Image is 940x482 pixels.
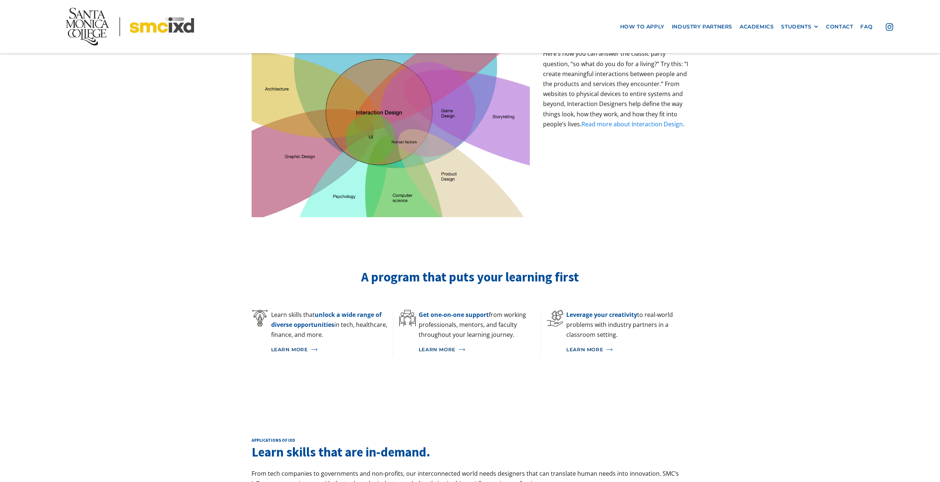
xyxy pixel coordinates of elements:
span: Get one-on-one support [419,311,489,319]
div: STUDENTS [781,23,811,30]
div: Learn More [566,347,603,353]
a: Read more about Interaction Design [581,120,683,128]
div: Learn More [419,347,456,353]
h2: A program that puts your learning first [252,269,689,286]
p: Here’s how you can answer the classic party question, “so what do you do for a living?” Try this:... [543,49,688,129]
a: Learn More [419,343,540,356]
a: industry partners [668,20,736,33]
a: Learn More [566,343,688,356]
h2: Applications of ixd [252,437,689,443]
div: STUDENTS [781,23,819,30]
img: icon - instagram [886,23,893,30]
a: faq [857,20,876,33]
img: venn diagram showing how your career can be built from the IxD Bachelor's Degree and your interes... [252,28,530,217]
a: Learn More [271,343,393,356]
p: to real-world problems with industry partners in a classroom setting. [566,310,688,340]
a: Academics [736,20,777,33]
div: Learn More [271,347,308,353]
h3: Learn skills that are in-demand. [252,443,689,461]
a: how to apply [616,20,668,33]
span: Leverage your creativity [566,311,637,319]
p: from working professionals, mentors, and faculty throughout your learning journey. [419,310,540,340]
img: Santa Monica College - SMC IxD logo [66,8,194,45]
a: contact [822,20,857,33]
span: unlock a wide range of diverse opportunities [271,311,381,329]
p: Learn skills that in tech, healthcare, finance, and more. [271,310,393,340]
